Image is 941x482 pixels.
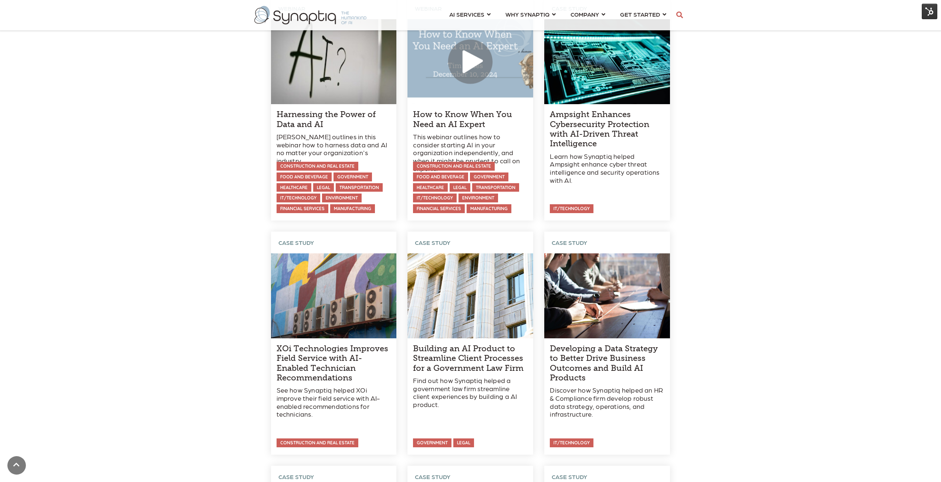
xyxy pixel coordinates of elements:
[313,183,334,192] div: Legal
[808,387,941,482] iframe: Chat Widget
[449,7,491,21] a: AI SERVICES
[407,232,533,428] a: Case study Building an AI Product to Streamline Client Processes for a Government Law Firm Find o...
[449,9,484,19] span: AI SERVICES
[254,6,366,24] img: synaptiq logo-2
[413,162,495,171] div: Construction and real estate
[277,133,387,164] span: [PERSON_NAME] outlines in this webinar how to harness data and AI no matter your organization's i...
[544,19,670,104] img: circuitboard
[550,438,593,447] div: IT/technology
[544,253,670,338] img: Meeting
[571,9,599,19] span: COMPANY
[550,204,593,213] div: IT/technology
[277,438,358,447] div: Construction and real estate
[413,172,468,181] div: Food and beverage
[544,232,670,253] div: Case study
[544,232,670,438] a: Case study Developing a Data Strategy to Better Drive Business Outcomes and Build AI Products Dis...
[450,183,470,192] div: Legal
[505,7,556,21] a: WHY SYNAPTIQ
[277,386,391,418] p: See how Synaptiq helped XOi improve their field service with AI-enabled recommendations for techn...
[277,194,320,202] div: IT/technology
[620,7,666,21] a: GET STARTED
[413,344,528,373] h4: Building an AI Product to Streamline Client Processes for a Government Law Firm
[277,162,358,171] div: Construction and real estate
[467,204,511,213] div: Manufacturing
[336,183,383,192] div: Transportation
[453,438,474,447] div: Legal
[330,204,375,213] div: Manufacturing
[271,19,397,104] img: AI?
[413,376,517,408] span: Find out how Synaptiq helped a government law firm streamline client experiences by building a AI...
[277,204,328,213] div: Financial services
[407,19,533,104] img: AI Expert
[322,194,362,202] div: Environment
[277,172,332,181] div: Food and beverage
[458,194,498,202] div: Environment
[472,183,519,192] div: Transportation
[413,204,465,213] div: Financial services
[271,232,397,253] div: Case study
[413,183,448,192] div: Healthcare
[334,172,372,181] div: Government
[550,386,663,418] span: Discover how Synaptiq helped an HR & Compliance firm develop robust data strategy, operations, an...
[442,2,674,28] nav: menu
[271,253,397,338] img: Air Conditioning
[550,152,664,184] p: Learn how Synaptiq helped Ampsight enhance cyber threat intelligence and security operations with...
[470,172,508,181] div: Government
[407,253,533,338] img: building
[505,9,549,19] span: WHY SYNAPTIQ
[620,9,660,19] span: GET STARTED
[413,110,528,129] h4: How to Know When You Need an AI Expert
[407,232,533,253] div: Case study
[277,110,391,129] h4: Harnessing the Power of Data and AI
[413,194,457,202] div: IT/technology
[550,344,664,383] h4: Developing a Data Strategy to Better Drive Business Outcomes and Build AI Products
[922,4,937,19] img: HubSpot Tools Menu Toggle
[277,183,311,192] div: Healthcare
[571,7,605,21] a: COMPANY
[413,438,451,447] div: Government
[550,110,664,149] h4: Ampsight Enhances Cybersecurity Protection with AI-Driven Threat Intelligence
[413,133,520,172] span: This webinar outlines how to consider starting AI in your organization independently, and when it...
[271,232,397,438] a: Case study XOi Technologies Improves Field Service with AI-Enabled Technician Recommendations See...
[277,344,391,383] h4: XOi Technologies Improves Field Service with AI-Enabled Technician Recommendations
